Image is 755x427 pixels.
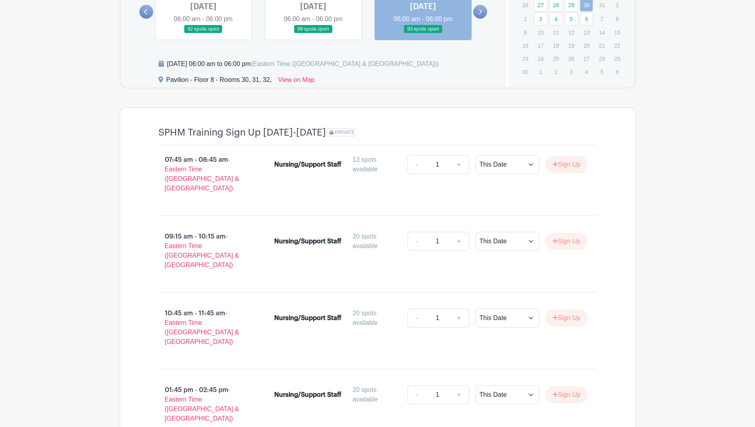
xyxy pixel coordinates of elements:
[534,52,547,65] p: 24
[251,60,439,67] span: (Eastern Time ([GEOGRAPHIC_DATA] & [GEOGRAPHIC_DATA]))
[274,313,341,323] div: Nursing/Support Staff
[580,52,593,65] p: 27
[580,39,593,52] p: 20
[408,385,426,404] a: -
[449,155,469,174] a: +
[580,26,593,39] p: 13
[278,75,315,88] a: View on Map
[449,309,469,328] a: +
[546,310,587,326] button: Sign Up
[408,155,426,174] a: -
[165,310,239,345] span: - Eastern Time ([GEOGRAPHIC_DATA] & [GEOGRAPHIC_DATA])
[146,382,262,427] p: 01:45 pm - 02:45 pm
[565,66,578,78] p: 3
[335,130,355,135] span: PRIVATE
[519,52,532,65] p: 23
[146,152,262,196] p: 07:45 am - 08:45 am
[549,39,562,52] p: 18
[408,232,426,251] a: -
[534,39,547,52] p: 17
[166,75,272,88] div: Pavilion - Floor 8 - Rooms 30, 31, 32,
[449,232,469,251] a: +
[167,59,439,69] div: [DATE] 06:00 am to 06:00 pm
[549,12,562,25] a: 4
[546,386,587,403] button: Sign Up
[158,127,326,138] h4: SPHM Training Sign Up [DATE]-[DATE]
[274,390,341,400] div: Nursing/Support Staff
[595,26,609,39] p: 14
[534,26,547,39] p: 10
[449,385,469,404] a: +
[595,52,609,65] p: 28
[595,13,609,25] p: 7
[353,385,401,404] div: 20 spots available
[565,12,578,25] a: 5
[565,52,578,65] p: 26
[274,160,341,169] div: Nursing/Support Staff
[408,309,426,328] a: -
[519,66,532,78] p: 30
[611,26,624,39] p: 15
[580,12,593,25] a: 6
[353,155,401,174] div: 13 spots available
[353,232,401,251] div: 20 spots available
[611,66,624,78] p: 6
[519,26,532,39] p: 9
[534,12,547,25] a: 3
[549,52,562,65] p: 25
[165,233,239,268] span: - Eastern Time ([GEOGRAPHIC_DATA] & [GEOGRAPHIC_DATA])
[595,66,609,78] p: 5
[165,386,239,422] span: - Eastern Time ([GEOGRAPHIC_DATA] & [GEOGRAPHIC_DATA])
[565,26,578,39] p: 12
[611,52,624,65] p: 29
[165,156,239,192] span: - Eastern Time ([GEOGRAPHIC_DATA] & [GEOGRAPHIC_DATA])
[274,237,341,246] div: Nursing/Support Staff
[146,229,262,273] p: 09:15 am - 10:15 am
[611,13,624,25] p: 8
[353,309,401,328] div: 20 spots available
[519,13,532,25] p: 2
[595,39,609,52] p: 21
[534,66,547,78] p: 1
[546,156,587,173] button: Sign Up
[565,39,578,52] p: 19
[549,26,562,39] p: 11
[611,39,624,52] p: 22
[549,66,562,78] p: 2
[519,39,532,52] p: 16
[546,233,587,250] button: Sign Up
[146,305,262,350] p: 10:45 am - 11:45 am
[580,66,593,78] p: 4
